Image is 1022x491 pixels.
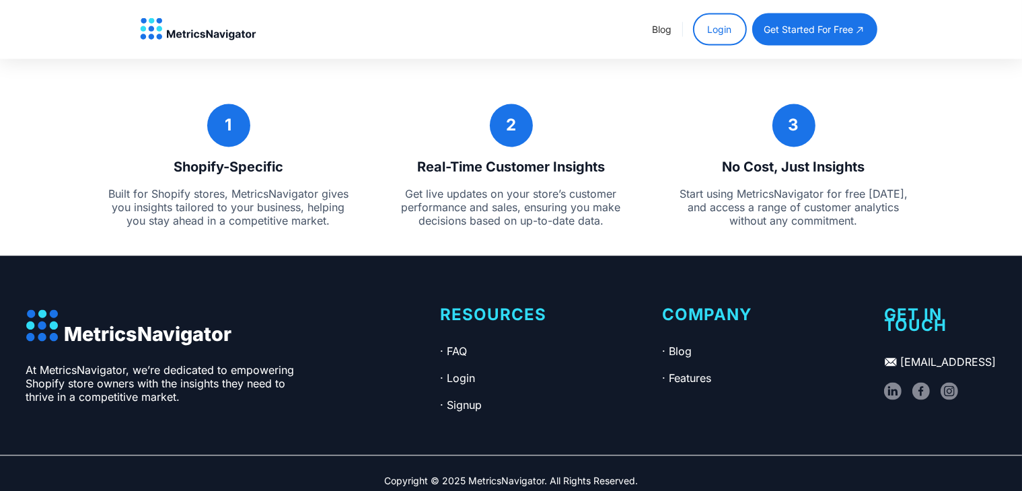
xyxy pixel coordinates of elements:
a: · Features [662,372,711,385]
img: email [884,356,898,369]
div: 3 [789,119,799,133]
div: RESOURCES [440,310,608,321]
a: Login [693,13,747,46]
a: home [140,18,256,41]
img: open [854,24,865,36]
a: Blog [653,24,672,35]
div: Built for Shopify stores, MetricsNavigator gives you insights tailored to your business, helping ... [108,188,350,228]
div: MetricsNavigator [64,328,231,342]
div: 2 [506,119,516,133]
div: get started for free [764,23,854,36]
div: Copyright © 2025 MetricsNavigator. All Rights Reserved. [384,476,638,487]
div: Start using MetricsNavigator for free [DATE], and access a range of customer analytics without an... [673,188,915,228]
div: At MetricsNavigator, we’re dedicated to empowering Shopify store owners with the insights they ne... [26,364,308,404]
a: get started for free [752,13,877,46]
div: Get live updates on your store’s customer performance and sales, ensuring you make decisions base... [390,188,632,228]
img: MetricsNavigator [26,310,58,342]
a: [EMAIL_ADDRESS] [884,356,996,369]
div: get in touch [884,310,996,332]
a: · Blog [662,345,692,358]
a: · Signup [440,399,482,412]
div: [EMAIL_ADDRESS] [900,356,996,369]
a: · Login [440,372,475,385]
div: cOMPANY [662,310,830,321]
a: · FAQ [440,345,467,358]
div: Shopify-Specific [174,161,283,174]
div: Real-Time Customer Insights [417,161,605,174]
img: MetricsNavigator [140,18,256,41]
div: 1 [225,119,232,133]
div: No Cost, Just Insights [723,161,865,174]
